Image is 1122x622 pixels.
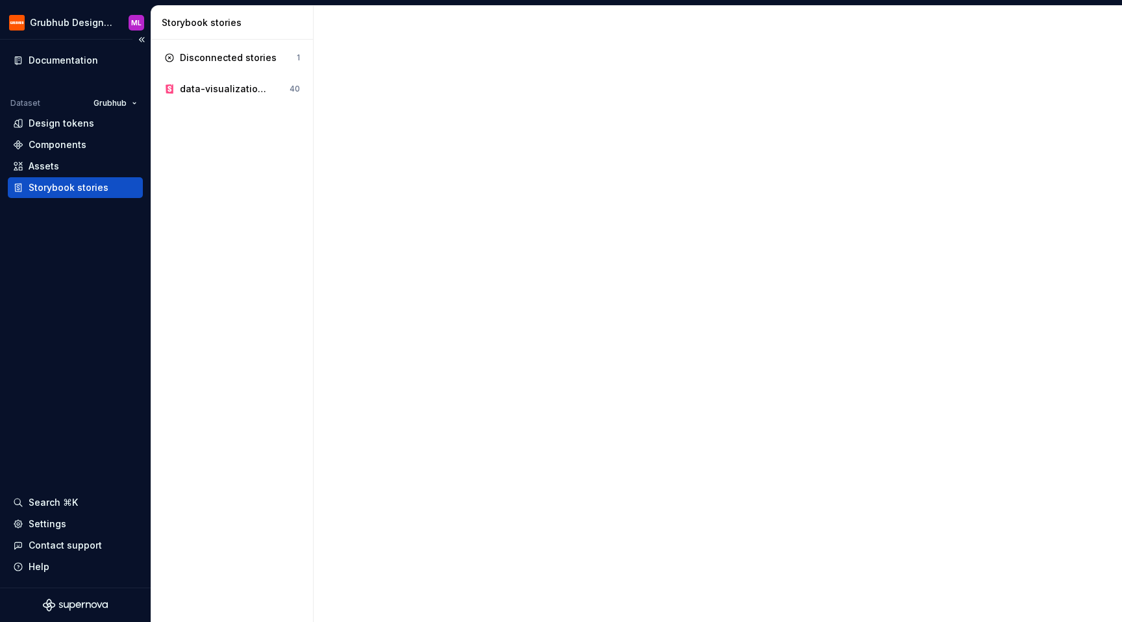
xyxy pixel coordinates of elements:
[180,82,268,95] div: data-visualizations
[162,16,308,29] div: Storybook stories
[8,177,143,198] a: Storybook stories
[132,31,151,49] button: Collapse sidebar
[29,117,94,130] div: Design tokens
[30,16,113,29] div: Grubhub Design System
[10,98,40,108] div: Dataset
[8,535,143,556] button: Contact support
[297,53,300,63] div: 1
[29,181,108,194] div: Storybook stories
[9,15,25,31] img: 4e8d6f31-f5cf-47b4-89aa-e4dec1dc0822.png
[29,160,59,173] div: Assets
[29,138,86,151] div: Components
[29,496,78,509] div: Search ⌘K
[88,94,143,112] button: Grubhub
[43,599,108,612] svg: Supernova Logo
[8,134,143,155] a: Components
[29,54,98,67] div: Documentation
[180,51,277,64] div: Disconnected stories
[29,517,66,530] div: Settings
[8,156,143,177] a: Assets
[290,84,300,94] div: 40
[3,8,148,36] button: Grubhub Design SystemML
[8,514,143,534] a: Settings
[8,492,143,513] button: Search ⌘K
[159,79,305,99] a: data-visualizations40
[159,47,305,68] a: Disconnected stories1
[8,113,143,134] a: Design tokens
[8,50,143,71] a: Documentation
[93,98,127,108] span: Grubhub
[8,556,143,577] button: Help
[29,539,102,552] div: Contact support
[131,18,142,28] div: ML
[29,560,49,573] div: Help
